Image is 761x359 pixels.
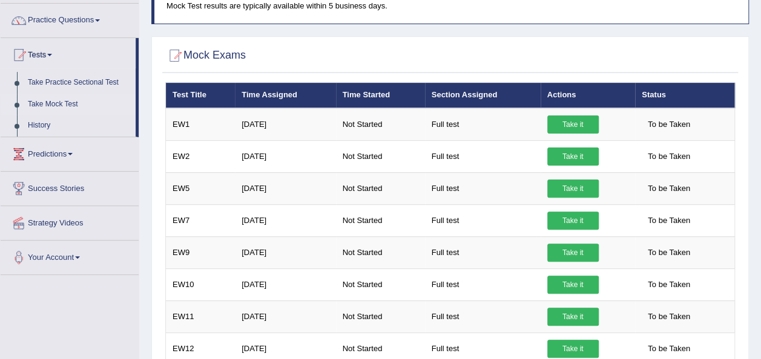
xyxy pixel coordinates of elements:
[635,83,734,108] th: Status
[425,172,541,204] td: Full test
[547,276,599,294] a: Take it
[166,140,236,172] td: EW2
[336,140,425,172] td: Not Started
[1,137,139,167] a: Predictions
[166,83,236,108] th: Test Title
[425,300,541,332] td: Full test
[541,83,636,108] th: Actions
[1,241,139,271] a: Your Account
[22,115,136,137] a: History
[1,38,136,68] a: Tests
[166,300,236,332] td: EW11
[642,212,696,230] span: To be Taken
[336,204,425,236] td: Not Started
[336,83,425,108] th: Time Started
[547,308,599,326] a: Take it
[166,236,236,268] td: EW9
[425,83,541,108] th: Section Assigned
[642,340,696,358] span: To be Taken
[547,340,599,358] a: Take it
[235,268,335,300] td: [DATE]
[642,244,696,262] span: To be Taken
[336,236,425,268] td: Not Started
[642,276,696,294] span: To be Taken
[166,268,236,300] td: EW10
[336,108,425,141] td: Not Started
[22,72,136,94] a: Take Practice Sectional Test
[166,172,236,204] td: EW5
[336,300,425,332] td: Not Started
[547,212,599,230] a: Take it
[235,140,335,172] td: [DATE]
[336,172,425,204] td: Not Started
[235,83,335,108] th: Time Assigned
[642,147,696,166] span: To be Taken
[425,204,541,236] td: Full test
[547,179,599,198] a: Take it
[425,140,541,172] td: Full test
[22,94,136,115] a: Take Mock Test
[166,108,236,141] td: EW1
[166,204,236,236] td: EW7
[235,236,335,268] td: [DATE]
[547,244,599,262] a: Take it
[1,172,139,202] a: Success Stories
[642,308,696,326] span: To be Taken
[235,108,335,141] td: [DATE]
[336,268,425,300] td: Not Started
[235,172,335,204] td: [DATE]
[425,268,541,300] td: Full test
[642,115,696,134] span: To be Taken
[547,115,599,134] a: Take it
[425,236,541,268] td: Full test
[642,179,696,198] span: To be Taken
[235,300,335,332] td: [DATE]
[1,206,139,236] a: Strategy Videos
[165,47,246,65] h2: Mock Exams
[425,108,541,141] td: Full test
[547,147,599,166] a: Take it
[1,4,139,34] a: Practice Questions
[235,204,335,236] td: [DATE]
